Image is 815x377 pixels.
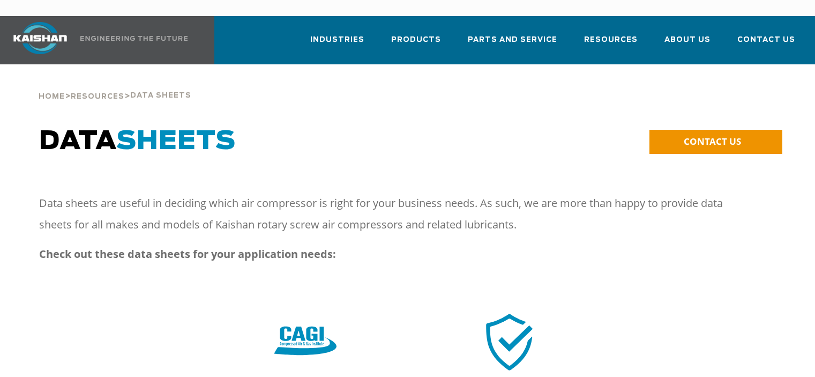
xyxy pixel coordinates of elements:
a: Resources [71,91,124,101]
span: Industries [310,34,364,46]
strong: Check out these data sheets for your application needs: [39,247,336,261]
img: Engineering the future [80,36,188,41]
img: CAGI [274,311,337,373]
span: Resources [71,93,124,100]
span: Resources [584,34,638,46]
div: safety icon [416,311,603,373]
p: Data sheets are useful in deciding which air compressor is right for your business needs. As such... [39,193,757,235]
div: > > [39,64,191,105]
span: CONTACT US [684,135,741,147]
span: Home [39,93,65,100]
span: SHEETS [116,129,236,154]
span: About Us [664,34,711,46]
a: Home [39,91,65,101]
span: Parts and Service [468,34,557,46]
a: Industries [310,26,364,62]
a: Products [391,26,441,62]
a: CONTACT US [649,130,782,154]
a: Resources [584,26,638,62]
span: DATA [39,129,236,154]
div: CAGI [204,311,407,373]
img: safety icon [478,311,541,373]
span: Data Sheets [130,92,191,99]
a: Parts and Service [468,26,557,62]
a: Contact Us [737,26,795,62]
a: About Us [664,26,711,62]
span: Products [391,34,441,46]
span: Contact Us [737,34,795,46]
